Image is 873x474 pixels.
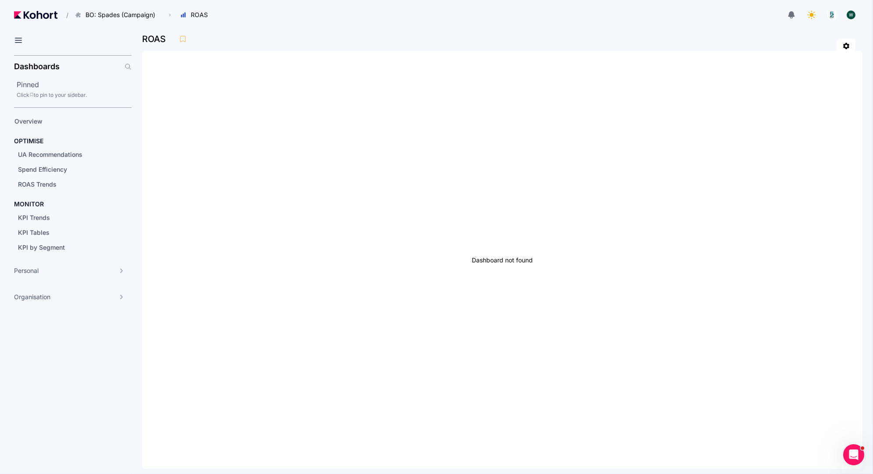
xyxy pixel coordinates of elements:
[15,241,117,254] a: KPI by Segment
[15,163,117,176] a: Spend Efficiency
[14,63,60,71] h2: Dashboards
[59,11,68,20] span: /
[191,11,208,19] span: ROAS
[18,214,50,221] span: KPI Trends
[14,266,39,275] span: Personal
[18,180,57,188] span: ROAS Trends
[14,293,50,301] span: Organisation
[18,151,82,158] span: UA Recommendations
[175,7,217,22] button: ROAS
[14,11,57,19] img: Kohort logo
[15,211,117,224] a: KPI Trends
[17,79,132,90] h2: Pinned
[70,7,164,22] button: BO: Spades (Campaign)
[843,444,864,465] iframe: Intercom live chat
[15,178,117,191] a: ROAS Trends
[827,11,836,19] img: logo_logo_images_1_20240607072359498299_20240828135028712857.jpeg
[15,226,117,239] a: KPI Tables
[86,11,155,19] span: BO: Spades (Campaign)
[15,148,117,161] a: UA Recommendations
[167,11,173,18] span: ›
[14,117,43,125] span: Overview
[14,137,43,145] h4: OPTIMISE
[18,244,65,251] span: KPI by Segment
[11,115,117,128] a: Overview
[142,35,171,43] h3: ROAS
[14,200,44,209] h4: MONITOR
[18,166,67,173] span: Spend Efficiency
[18,229,50,236] span: KPI Tables
[17,92,132,99] div: Click to pin to your sidebar.
[472,255,533,265] span: Dashboard not found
